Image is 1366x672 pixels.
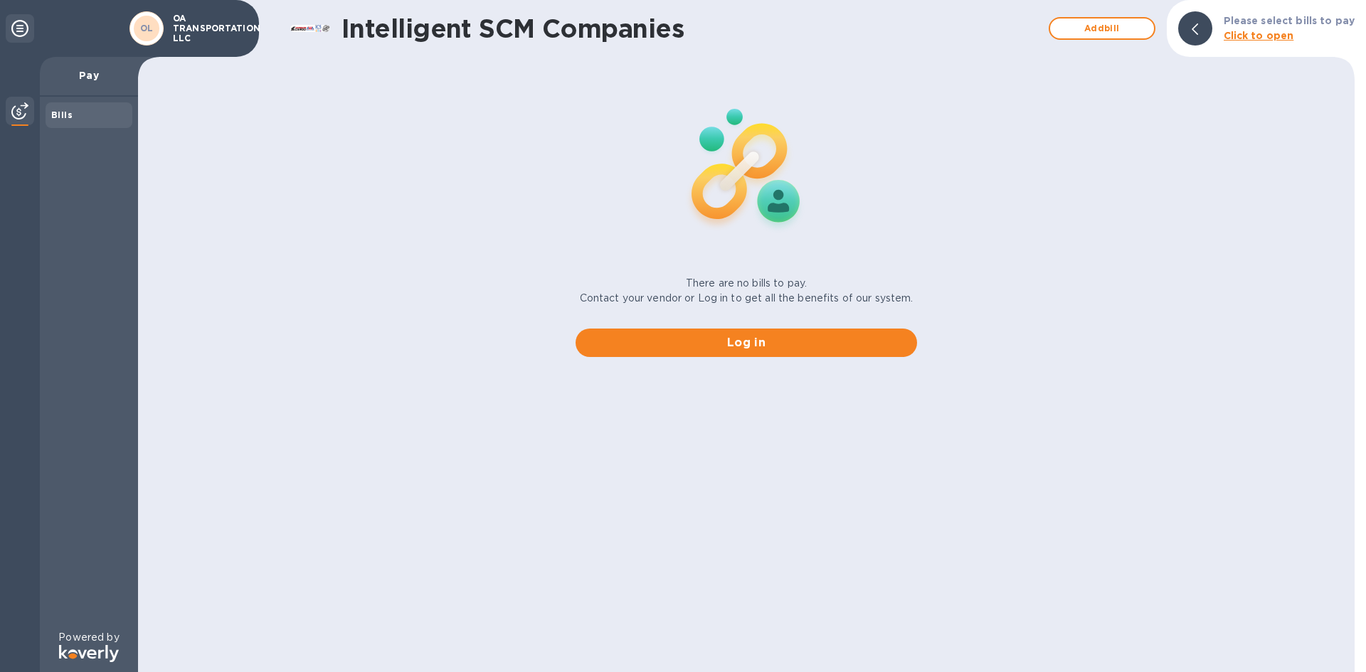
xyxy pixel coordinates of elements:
[140,23,154,33] b: OL
[580,276,914,306] p: There are no bills to pay. Contact your vendor or Log in to get all the benefits of our system.
[587,334,906,351] span: Log in
[59,645,119,662] img: Logo
[1224,15,1355,26] b: Please select bills to pay
[341,14,1042,43] h1: Intelligent SCM Companies
[1224,30,1294,41] b: Click to open
[173,14,244,43] p: OA TRANSPORTATION LLC
[51,110,73,120] b: Bills
[51,68,127,82] p: Pay
[1049,17,1155,40] button: Addbill
[576,329,917,357] button: Log in
[1061,20,1143,37] span: Add bill
[58,630,119,645] p: Powered by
